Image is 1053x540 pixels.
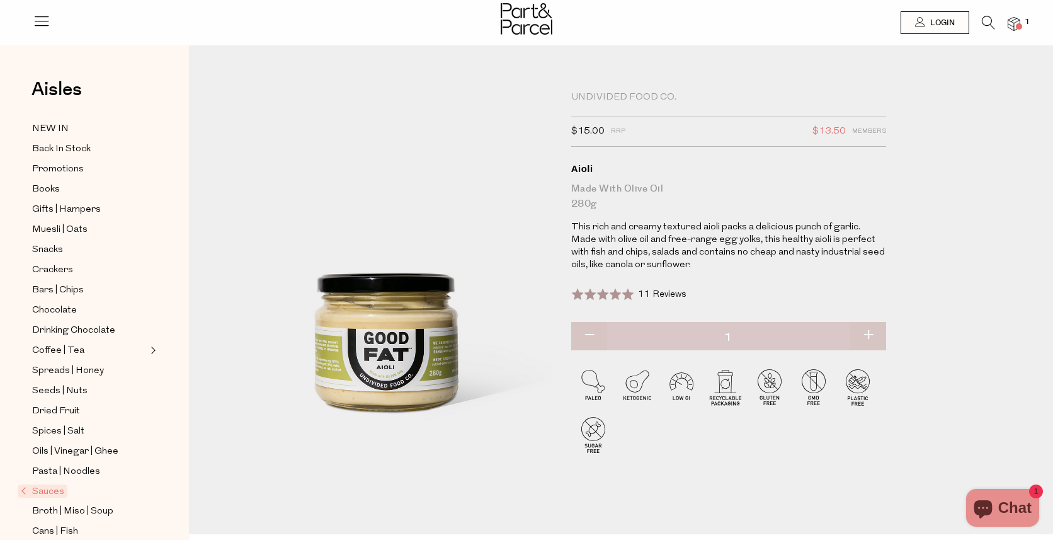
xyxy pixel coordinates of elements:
a: Oils | Vinegar | Ghee [32,444,147,459]
a: Back In Stock [32,141,147,157]
a: Spices | Salt [32,423,147,439]
img: P_P-ICONS-Live_Bec_V11_Low_Gi.svg [659,365,703,409]
span: Seeds | Nuts [32,384,88,399]
img: P_P-ICONS-Live_Bec_V11_Gluten_Free.svg [748,365,792,409]
span: 11 Reviews [638,290,686,299]
a: Coffee | Tea [32,343,147,359]
span: Sauces [18,485,67,498]
a: Spreads | Honey [32,363,147,379]
img: P_P-ICONS-Live_Bec_V11_Plastic_Free.svg [836,365,880,409]
span: Pasta | Noodles [32,464,100,480]
span: Snacks [32,243,63,258]
a: Drinking Chocolate [32,323,147,338]
button: Expand/Collapse Coffee | Tea [147,343,156,358]
a: NEW IN [32,121,147,137]
span: Back In Stock [32,142,91,157]
span: Gifts | Hampers [32,202,101,217]
span: Chocolate [32,303,77,318]
span: $13.50 [812,124,846,140]
a: 1 [1008,17,1020,30]
span: RRP [611,124,625,140]
img: P_P-ICONS-Live_Bec_V11_Ketogenic.svg [615,365,659,409]
span: Books [32,182,60,197]
div: Made with Olive Oil 280g [571,181,886,212]
span: Bars | Chips [32,283,84,298]
span: Drinking Chocolate [32,323,115,338]
a: Snacks [32,242,147,258]
span: NEW IN [32,122,69,137]
span: Coffee | Tea [32,343,84,359]
span: Cans | Fish [32,524,78,539]
a: Pasta | Noodles [32,464,147,480]
span: $15.00 [571,124,605,140]
span: Members [852,124,886,140]
a: Broth | Miso | Soup [32,503,147,519]
div: Aioli [571,163,886,175]
span: Aisles [31,76,82,103]
a: Chocolate [32,302,147,318]
a: Aisles [31,80,82,112]
a: Gifts | Hampers [32,202,147,217]
span: Login [927,18,955,28]
a: Login [901,11,969,34]
span: Spreads | Honey [32,364,104,379]
img: P_P-ICONS-Live_Bec_V11_Recyclable_Packaging.svg [703,365,748,409]
img: P_P-ICONS-Live_Bec_V11_GMO_Free.svg [792,365,836,409]
span: Broth | Miso | Soup [32,504,113,519]
img: Aioli [227,96,552,480]
span: Crackers [32,263,73,278]
div: Undivided Food Co. [571,91,886,104]
span: Muesli | Oats [32,222,88,238]
a: Promotions [32,161,147,177]
a: Cans | Fish [32,524,147,539]
p: This rich and creamy textured aioli packs a delicious punch of garlic. Made with olive oil and fr... [571,221,886,272]
span: Dried Fruit [32,404,80,419]
span: Promotions [32,162,84,177]
a: Sauces [21,484,147,499]
inbox-online-store-chat: Shopify online store chat [962,489,1043,530]
span: 1 [1022,16,1033,28]
a: Seeds | Nuts [32,383,147,399]
img: P_P-ICONS-Live_Bec_V11_Sugar_Free.svg [571,413,615,457]
span: Spices | Salt [32,424,84,439]
a: Dried Fruit [32,403,147,419]
a: Muesli | Oats [32,222,147,238]
span: Oils | Vinegar | Ghee [32,444,118,459]
img: Part&Parcel [501,3,552,35]
a: Crackers [32,262,147,278]
img: P_P-ICONS-Live_Bec_V11_Paleo.svg [571,365,615,409]
a: Books [32,181,147,197]
a: Bars | Chips [32,282,147,298]
input: QTY Aioli [571,322,886,353]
